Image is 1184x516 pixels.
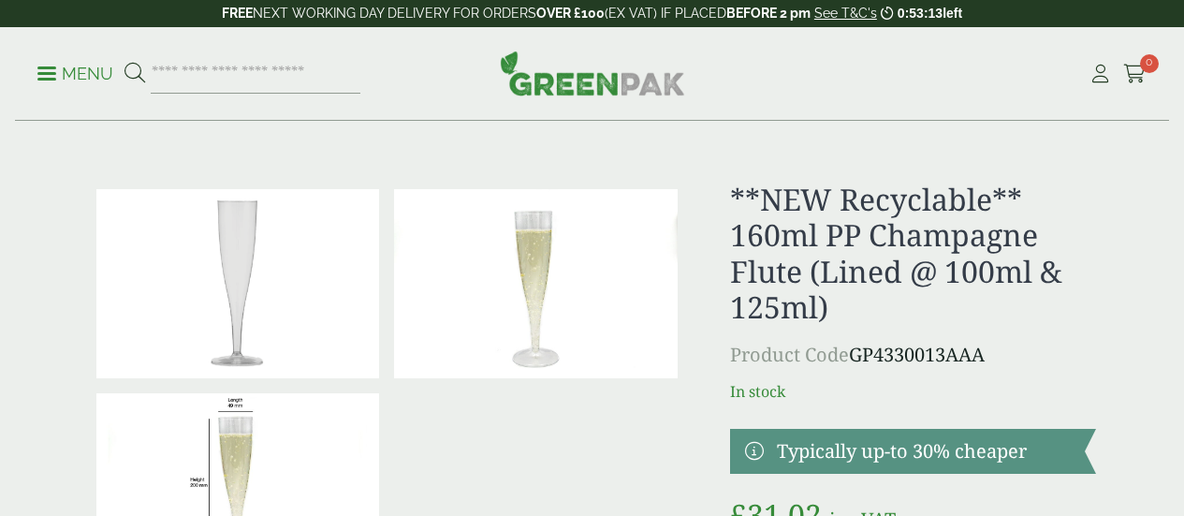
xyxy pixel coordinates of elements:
img: Dsc_3512a_1 Edited [96,189,380,378]
img: IMG_5390 2 [394,189,678,378]
a: See T&C's [814,6,877,21]
span: 0 [1140,54,1159,73]
a: 0 [1123,60,1147,88]
span: Product Code [730,342,849,367]
span: 0:53:13 [898,6,943,21]
p: GP4330013AAA [730,341,1096,369]
img: GreenPak Supplies [500,51,685,96]
strong: OVER £100 [536,6,605,21]
p: Menu [37,63,113,85]
a: Menu [37,63,113,81]
strong: FREE [222,6,253,21]
span: left [943,6,962,21]
p: In stock [730,380,1096,403]
strong: BEFORE 2 pm [726,6,811,21]
i: Cart [1123,65,1147,83]
i: My Account [1089,65,1112,83]
h1: **NEW Recyclable** 160ml PP Champagne Flute (Lined @ 100ml & 125ml) [730,182,1096,326]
